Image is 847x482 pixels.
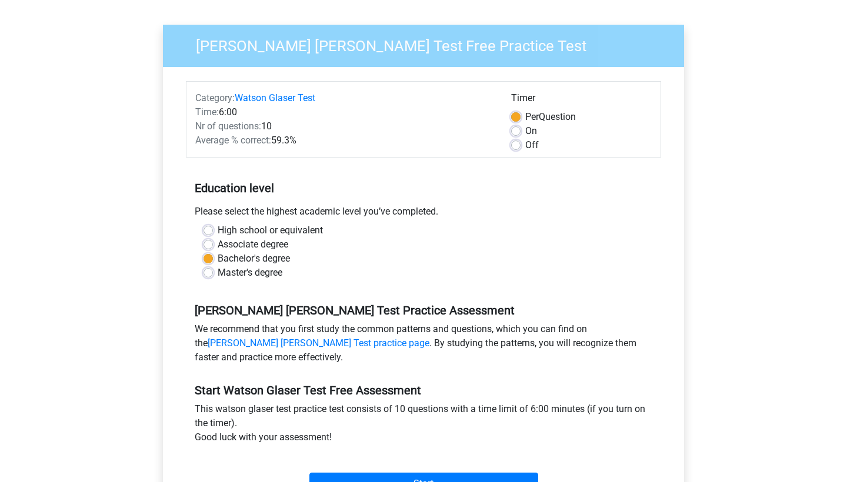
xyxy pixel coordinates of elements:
div: Timer [511,91,652,110]
span: Per [525,111,539,122]
span: Nr of questions: [195,120,261,132]
div: 6:00 [186,105,502,119]
label: High school or equivalent [218,223,323,237]
h5: Education level [195,176,652,200]
span: Category: [195,92,235,103]
label: Bachelor's degree [218,252,290,266]
div: 59.3% [186,133,502,148]
h3: [PERSON_NAME] [PERSON_NAME] Test Free Practice Test [182,32,675,55]
h5: Start Watson Glaser Test Free Assessment [195,383,652,397]
label: Associate degree [218,237,288,252]
span: Time: [195,106,219,118]
div: Please select the highest academic level you’ve completed. [186,205,661,223]
label: Master's degree [218,266,282,280]
div: 10 [186,119,502,133]
label: Off [525,138,539,152]
h5: [PERSON_NAME] [PERSON_NAME] Test Practice Assessment [195,303,652,317]
label: On [525,124,537,138]
label: Question [525,110,576,124]
div: This watson glaser test practice test consists of 10 questions with a time limit of 6:00 minutes ... [186,402,661,449]
a: [PERSON_NAME] [PERSON_NAME] Test practice page [208,337,429,349]
span: Average % correct: [195,135,271,146]
div: We recommend that you first study the common patterns and questions, which you can find on the . ... [186,322,661,369]
a: Watson Glaser Test [235,92,315,103]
